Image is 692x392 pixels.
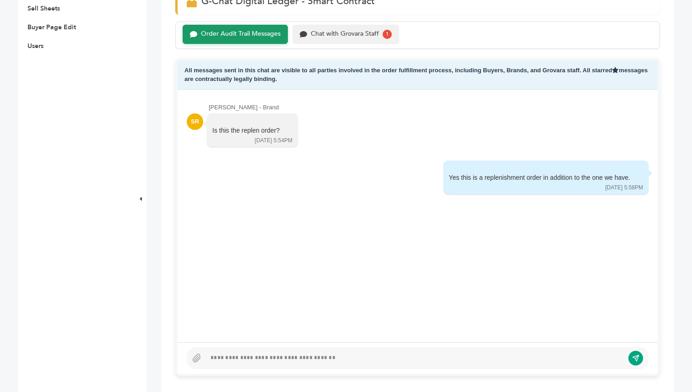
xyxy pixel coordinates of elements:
div: Yes this is a replenishment order in addition to the one we have. [449,173,630,183]
div: Is this the replen order? [212,126,280,135]
div: [DATE] 5:54PM [255,137,292,145]
div: Chat with Grovara Staff [311,30,379,38]
div: 1 [383,30,392,39]
div: SR [187,113,203,130]
div: All messages sent in this chat are visible to all parties involved in the order fulfillment proce... [178,60,658,90]
div: [DATE] 5:58PM [605,184,643,192]
div: Order Audit Trail Messages [201,30,281,38]
a: Sell Sheets [27,4,60,13]
a: Buyer Page Edit [27,23,76,32]
div: [PERSON_NAME] - Brand [209,103,649,112]
a: Users [27,42,43,50]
